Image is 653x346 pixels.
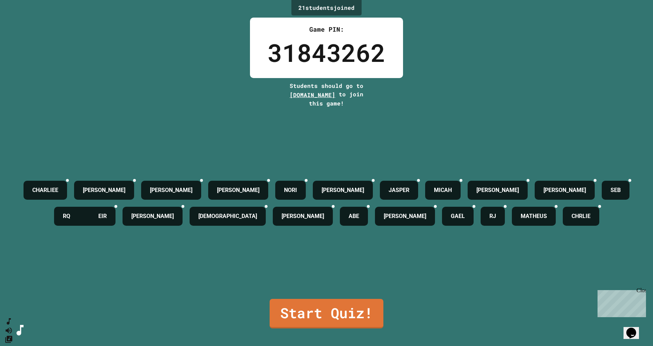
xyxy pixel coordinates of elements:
[322,186,364,194] h4: [PERSON_NAME]
[198,212,257,220] h4: [DEMOGRAPHIC_DATA]
[3,3,48,45] div: Chat with us now!Close
[384,212,426,220] h4: [PERSON_NAME]
[572,212,591,220] h4: CHRLIE
[284,186,297,194] h4: NORI
[268,25,385,34] div: Game PIN:
[521,212,547,220] h4: MATHEUS
[270,299,383,328] a: Start Quiz!
[489,212,496,220] h4: RJ
[290,91,335,98] span: [DOMAIN_NAME]
[283,82,370,108] div: Students should go to to join this game!
[389,186,409,194] h4: JASPER
[150,186,192,194] h4: [PERSON_NAME]
[5,317,13,326] button: SpeedDial basic example
[611,186,621,194] h4: SEB
[476,186,519,194] h4: [PERSON_NAME]
[63,212,107,220] h4: RQ ⠀ ⠀ ⠀ ⠀ ⠀EIR
[32,186,58,194] h4: CHARLIEE
[595,287,646,317] iframe: chat widget
[83,186,125,194] h4: [PERSON_NAME]
[624,318,646,339] iframe: chat widget
[268,34,385,71] div: 31843262
[349,212,359,220] h4: ABE
[282,212,324,220] h4: [PERSON_NAME]
[434,186,452,194] h4: MICAH
[451,212,465,220] h4: GAEL
[5,335,13,344] button: Change Music
[131,212,174,220] h4: [PERSON_NAME]
[5,326,13,335] button: Mute music
[217,186,259,194] h4: [PERSON_NAME]
[543,186,586,194] h4: [PERSON_NAME]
